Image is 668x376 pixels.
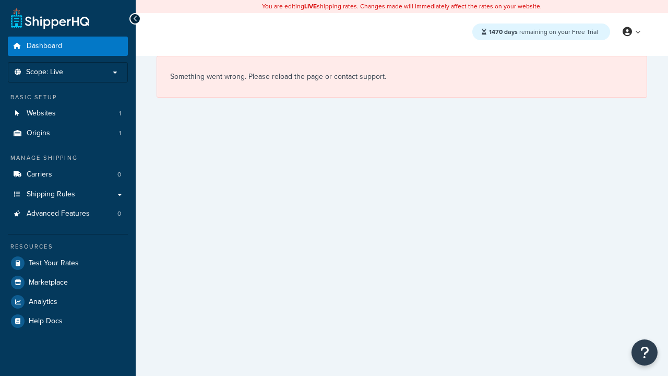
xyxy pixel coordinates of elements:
span: Websites [27,109,56,118]
a: Advanced Features0 [8,204,128,224]
a: Marketplace [8,273,128,292]
span: Analytics [29,298,57,307]
a: Help Docs [8,312,128,331]
div: Something went wrong. Please reload the page or contact support. [157,56,647,98]
span: Shipping Rules [27,190,75,199]
span: Advanced Features [27,209,90,218]
li: Carriers [8,165,128,184]
a: Test Your Rates [8,254,128,273]
span: Origins [27,129,50,138]
span: Carriers [27,170,52,179]
span: Marketplace [29,278,68,287]
a: Websites1 [8,104,128,123]
span: 1 [119,109,121,118]
a: Shipping Rules [8,185,128,204]
div: Basic Setup [8,93,128,102]
a: Dashboard [8,37,128,56]
span: Dashboard [27,42,62,51]
div: Manage Shipping [8,154,128,162]
span: 0 [117,209,121,218]
span: remaining on your Free Trial [489,27,598,37]
button: Open Resource Center [631,339,658,366]
a: Analytics [8,292,128,311]
strong: 1470 days [489,27,518,37]
span: Scope: Live [26,68,63,77]
span: 1 [119,129,121,138]
span: Help Docs [29,317,63,326]
li: Websites [8,104,128,123]
span: 0 [117,170,121,179]
a: Origins1 [8,124,128,143]
a: Carriers0 [8,165,128,184]
span: Test Your Rates [29,259,79,268]
li: Origins [8,124,128,143]
b: LIVE [304,2,317,11]
div: Resources [8,242,128,251]
li: Advanced Features [8,204,128,224]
